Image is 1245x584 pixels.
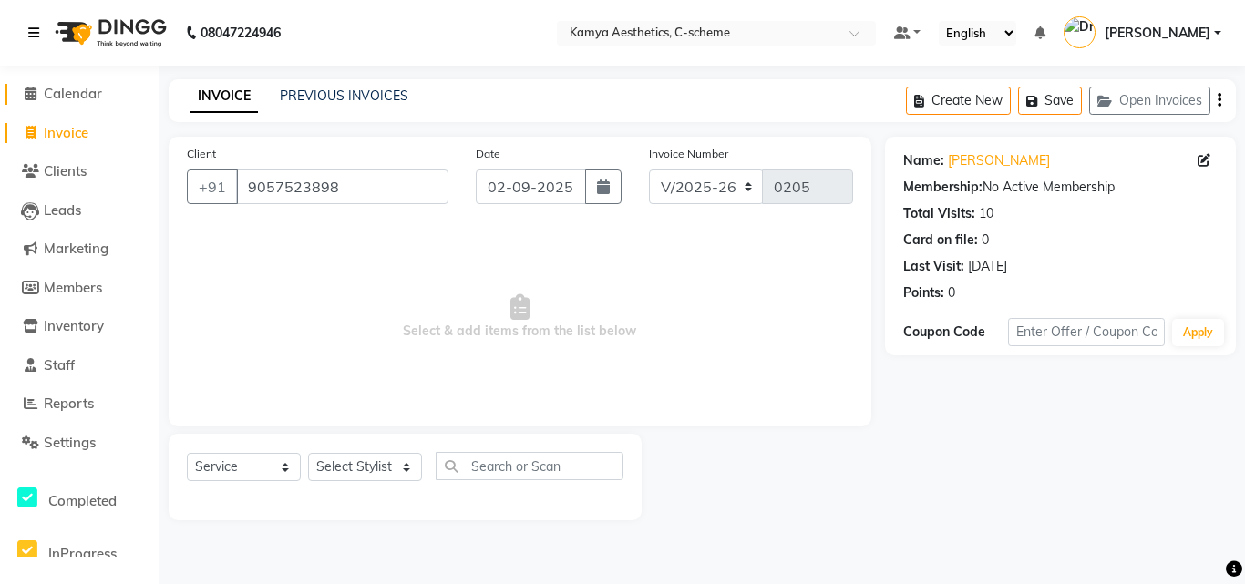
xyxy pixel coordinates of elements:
[44,317,104,334] span: Inventory
[1064,16,1096,48] img: Dr Tanvi Ahmed
[903,323,1008,342] div: Coupon Code
[948,283,955,302] div: 0
[982,231,989,250] div: 0
[44,162,87,179] span: Clients
[903,151,944,170] div: Name:
[968,257,1007,276] div: [DATE]
[5,316,155,337] a: Inventory
[903,204,975,223] div: Total Visits:
[48,545,117,562] span: InProgress
[1105,24,1210,43] span: [PERSON_NAME]
[649,146,728,162] label: Invoice Number
[5,278,155,299] a: Members
[1008,318,1166,346] input: Enter Offer / Coupon Code
[903,178,1218,197] div: No Active Membership
[5,161,155,182] a: Clients
[5,239,155,260] a: Marketing
[201,7,281,58] b: 08047224946
[44,124,88,141] span: Invoice
[236,169,448,204] input: Search by Name/Mobile/Email/Code
[906,87,1011,115] button: Create New
[187,169,238,204] button: +91
[44,85,102,102] span: Calendar
[190,80,258,113] a: INVOICE
[1089,87,1210,115] button: Open Invoices
[44,394,94,412] span: Reports
[46,7,171,58] img: logo
[5,394,155,415] a: Reports
[44,434,96,451] span: Settings
[44,240,108,257] span: Marketing
[903,283,944,302] div: Points:
[48,492,117,509] span: Completed
[903,257,964,276] div: Last Visit:
[5,200,155,221] a: Leads
[187,226,853,408] span: Select & add items from the list below
[903,178,983,197] div: Membership:
[5,123,155,144] a: Invoice
[5,355,155,376] a: Staff
[948,151,1050,170] a: [PERSON_NAME]
[5,84,155,105] a: Calendar
[1018,87,1082,115] button: Save
[903,231,978,250] div: Card on file:
[1172,319,1224,346] button: Apply
[280,87,408,104] a: PREVIOUS INVOICES
[436,452,623,480] input: Search or Scan
[44,201,81,219] span: Leads
[44,356,75,374] span: Staff
[187,146,216,162] label: Client
[476,146,500,162] label: Date
[5,433,155,454] a: Settings
[979,204,993,223] div: 10
[44,279,102,296] span: Members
